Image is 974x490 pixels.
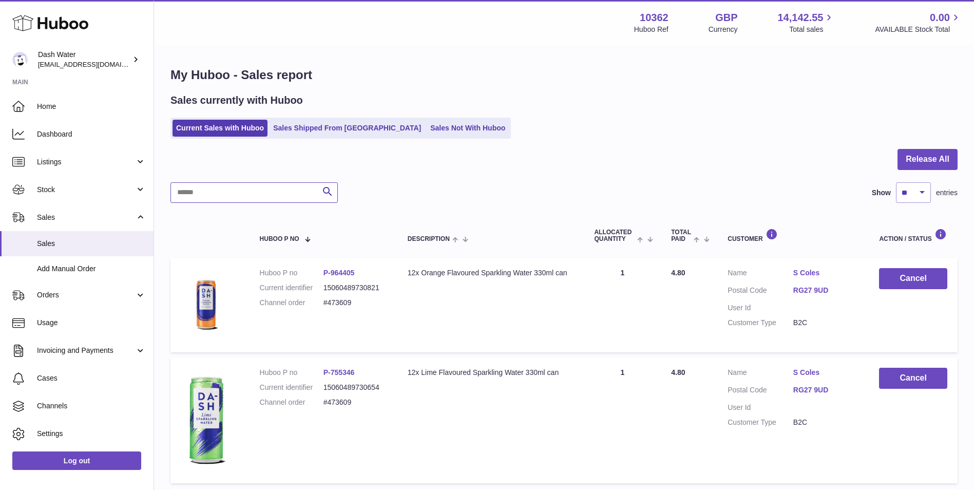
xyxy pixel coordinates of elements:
[260,383,323,392] dt: Current identifier
[793,418,859,427] dd: B2C
[37,373,146,383] span: Cases
[37,102,146,111] span: Home
[260,236,299,242] span: Huboo P no
[671,229,691,242] span: Total paid
[936,188,958,198] span: entries
[671,269,685,277] span: 4.80
[260,298,323,308] dt: Channel order
[37,264,146,274] span: Add Manual Order
[170,67,958,83] h1: My Huboo - Sales report
[323,283,387,293] dd: 15060489730821
[12,52,28,67] img: internalAdmin-10362@internal.huboo.com
[323,368,355,376] a: P-755346
[634,25,669,34] div: Huboo Ref
[793,286,859,295] a: RG27 9UD
[427,120,509,137] a: Sales Not With Huboo
[584,357,661,483] td: 1
[181,368,232,470] img: 103621706197473.png
[323,398,387,407] dd: #473609
[12,451,141,470] a: Log out
[408,268,574,278] div: 12x Orange Flavoured Sparkling Water 330ml can
[37,185,135,195] span: Stock
[38,60,151,68] span: [EMAIL_ADDRESS][DOMAIN_NAME]
[37,213,135,222] span: Sales
[270,120,425,137] a: Sales Shipped From [GEOGRAPHIC_DATA]
[728,286,793,298] dt: Postal Code
[879,229,947,242] div: Action / Status
[777,11,835,34] a: 14,142.55 Total sales
[37,157,135,167] span: Listings
[728,229,858,242] div: Customer
[875,11,962,34] a: 0.00 AVAILABLE Stock Total
[728,385,793,398] dt: Postal Code
[879,368,947,389] button: Cancel
[584,258,661,352] td: 1
[640,11,669,25] strong: 10362
[872,188,891,198] label: Show
[37,129,146,139] span: Dashboard
[260,398,323,407] dt: Channel order
[875,25,962,34] span: AVAILABLE Stock Total
[728,418,793,427] dt: Customer Type
[793,318,859,328] dd: B2C
[728,318,793,328] dt: Customer Type
[793,268,859,278] a: S Coles
[260,268,323,278] dt: Huboo P no
[879,268,947,289] button: Cancel
[408,368,574,378] div: 12x Lime Flavoured Sparkling Water 330ml can
[37,239,146,249] span: Sales
[170,93,303,107] h2: Sales currently with Huboo
[323,269,355,277] a: P-964405
[37,318,146,328] span: Usage
[728,403,793,412] dt: User Id
[260,368,323,378] dt: Huboo P no
[709,25,738,34] div: Currency
[793,385,859,395] a: RG27 9UD
[37,346,135,355] span: Invoicing and Payments
[777,11,823,25] span: 14,142.55
[897,149,958,170] button: Release All
[594,229,634,242] span: ALLOCATED Quantity
[181,268,232,340] img: 103621724231664.png
[408,236,450,242] span: Description
[323,298,387,308] dd: #473609
[728,368,793,380] dt: Name
[793,368,859,378] a: S Coles
[260,283,323,293] dt: Current identifier
[37,401,146,411] span: Channels
[728,268,793,280] dt: Name
[728,303,793,313] dt: User Id
[715,11,737,25] strong: GBP
[173,120,268,137] a: Current Sales with Huboo
[323,383,387,392] dd: 15060489730654
[789,25,835,34] span: Total sales
[930,11,950,25] span: 0.00
[37,290,135,300] span: Orders
[38,50,130,69] div: Dash Water
[37,429,146,439] span: Settings
[671,368,685,376] span: 4.80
